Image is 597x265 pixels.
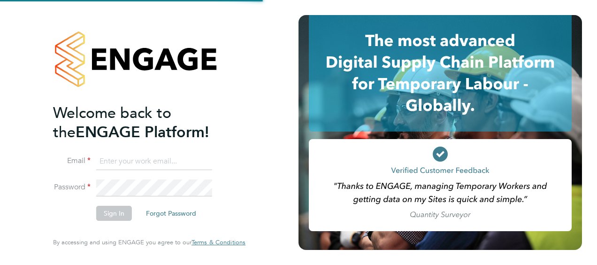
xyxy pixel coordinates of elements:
label: Email [53,156,91,166]
input: Enter your work email... [96,153,212,170]
span: By accessing and using ENGAGE you agree to our [53,238,245,246]
a: Terms & Conditions [191,239,245,246]
span: Welcome back to the [53,104,171,141]
h2: ENGAGE Platform! [53,103,236,142]
button: Forgot Password [138,206,204,221]
label: Password [53,182,91,192]
button: Sign In [96,206,132,221]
